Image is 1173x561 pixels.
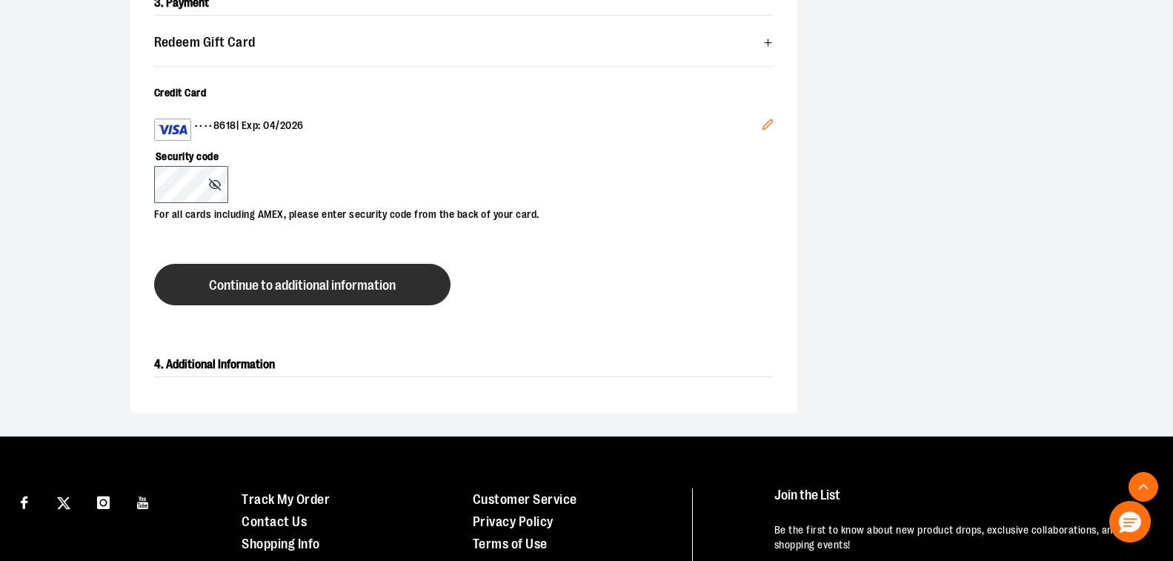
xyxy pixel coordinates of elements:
[154,36,256,50] span: Redeem Gift Card
[154,27,774,57] button: Redeem Gift Card
[57,497,70,510] img: Twitter
[473,514,554,529] a: Privacy Policy
[242,537,320,551] a: Shopping Info
[154,141,759,166] label: Security code
[154,203,759,222] p: For all cards including AMEX, please enter security code from the back of your card.
[154,264,451,305] button: Continue to additional information
[154,353,774,377] h2: 4. Additional Information
[154,87,207,99] span: Credit Card
[242,514,307,529] a: Contact Us
[158,121,187,139] img: Visa card example showing the 16-digit card number on the front of the card
[90,488,116,514] a: Visit our Instagram page
[1109,501,1151,542] button: Hello, have a question? Let’s chat.
[242,492,330,507] a: Track My Order
[473,492,577,507] a: Customer Service
[1129,472,1158,502] button: Back To Top
[154,119,762,141] div: •••• 8618 | Exp: 04/2026
[209,279,396,293] span: Continue to additional information
[774,523,1143,553] p: Be the first to know about new product drops, exclusive collaborations, and shopping events!
[11,488,37,514] a: Visit our Facebook page
[774,488,1143,516] h4: Join the List
[51,488,77,514] a: Visit our X page
[750,107,785,147] button: Edit
[473,537,548,551] a: Terms of Use
[130,488,156,514] a: Visit our Youtube page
